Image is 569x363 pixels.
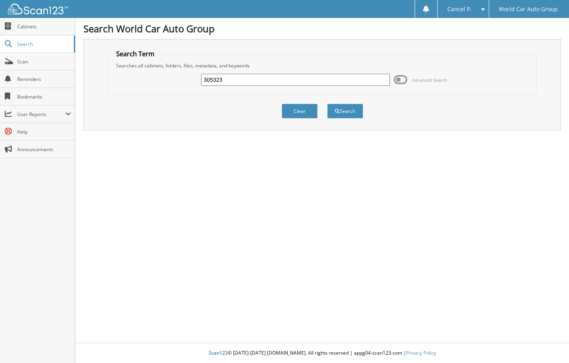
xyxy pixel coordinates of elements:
[112,49,158,58] legend: Search Term
[406,349,436,356] a: Privacy Policy
[17,41,70,47] span: Search
[17,111,65,118] span: User Reports
[529,325,569,363] iframe: Chat Widget
[499,7,558,12] span: World Car Auto Group
[17,58,71,65] span: Scan
[75,343,569,363] div: © [DATE]-[DATE] [DOMAIN_NAME]. All rights reserved | appg04-scan123-com |
[17,146,71,153] span: Announcements
[17,128,71,135] span: Help
[412,77,447,83] span: Advanced Search
[447,7,472,12] span: Cancel P.
[327,104,363,118] button: Search
[209,349,228,356] span: Scan123
[282,104,318,118] button: Clear
[17,93,71,100] span: Bookmarks
[8,4,68,14] img: scan123-logo-white.svg
[83,22,561,35] h1: Search World Car Auto Group
[112,62,532,69] div: Searches all cabinets, folders, files, metadata, and keywords
[17,23,71,30] span: Cabinets
[17,76,71,83] span: Reminders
